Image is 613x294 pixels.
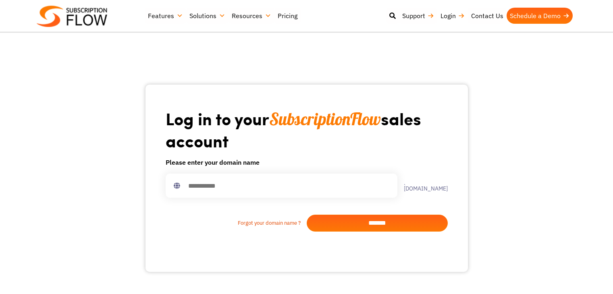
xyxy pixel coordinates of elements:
a: Login [437,8,468,24]
h6: Please enter your domain name [166,157,448,167]
a: Pricing [274,8,301,24]
label: .[DOMAIN_NAME] [397,180,448,191]
a: Solutions [186,8,229,24]
a: Support [399,8,437,24]
a: Features [145,8,186,24]
img: Subscriptionflow [37,6,107,27]
h1: Log in to your sales account [166,108,448,151]
a: Schedule a Demo [507,8,573,24]
a: Resources [229,8,274,24]
span: SubscriptionFlow [269,108,381,130]
a: Forgot your domain name ? [166,219,307,227]
a: Contact Us [468,8,507,24]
